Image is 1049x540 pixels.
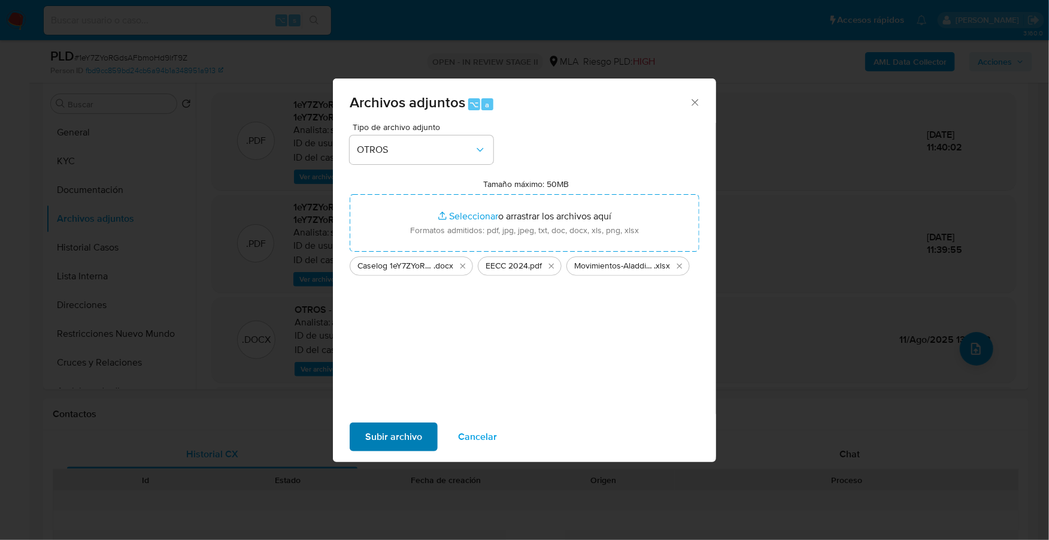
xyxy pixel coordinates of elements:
span: .xlsx [654,260,670,272]
button: Eliminar EECC 2024.pdf [544,259,559,273]
button: OTROS [350,135,493,164]
span: Tipo de archivo adjunto [353,123,496,131]
span: Movimientos-Aladdin APRES SA [574,260,654,272]
span: OTROS [357,144,474,156]
label: Tamaño máximo: 50MB [484,179,569,189]
span: Cancelar [458,424,497,450]
ul: Archivos seleccionados [350,252,699,276]
span: EECC 2024 [486,260,528,272]
span: Caselog 1eY7ZYoRGdsAFbmoHd9lrT9Z_2025_09_18_15_56_15 [357,260,433,272]
span: .docx [433,260,453,272]
span: Subir archivo [365,424,422,450]
span: .pdf [528,260,542,272]
button: Cerrar [689,96,700,107]
button: Eliminar Caselog 1eY7ZYoRGdsAFbmoHd9lrT9Z_2025_09_18_15_56_15.docx [456,259,470,273]
span: Archivos adjuntos [350,92,465,113]
button: Cancelar [442,423,513,451]
span: ⌥ [469,99,478,110]
button: Subir archivo [350,423,438,451]
span: a [485,99,489,110]
button: Eliminar Movimientos-Aladdin APRES SA.xlsx [672,259,687,273]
